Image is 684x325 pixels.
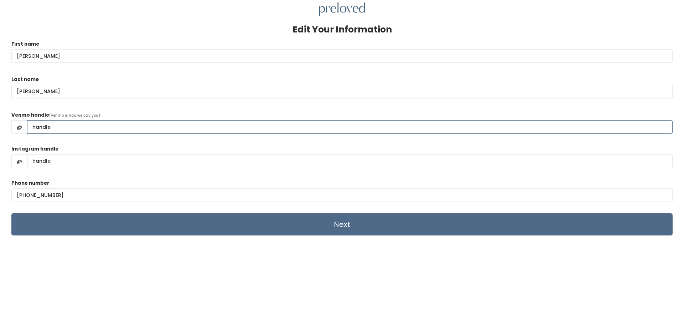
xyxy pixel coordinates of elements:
label: First name [11,41,39,48]
input: Next [11,213,673,235]
input: handle [27,120,673,134]
input: (___) ___-____ [11,188,673,202]
span: (venmo is how we pay you) [49,113,100,118]
label: Venmo handle [11,112,49,119]
input: handle [27,154,673,168]
label: Last name [11,76,39,83]
span: @ [11,120,27,134]
span: @ [11,154,27,168]
label: Phone number [11,180,49,187]
img: preloved logo [319,2,365,16]
h3: Edit Your Information [292,25,392,35]
label: Instagram handle [11,146,58,153]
